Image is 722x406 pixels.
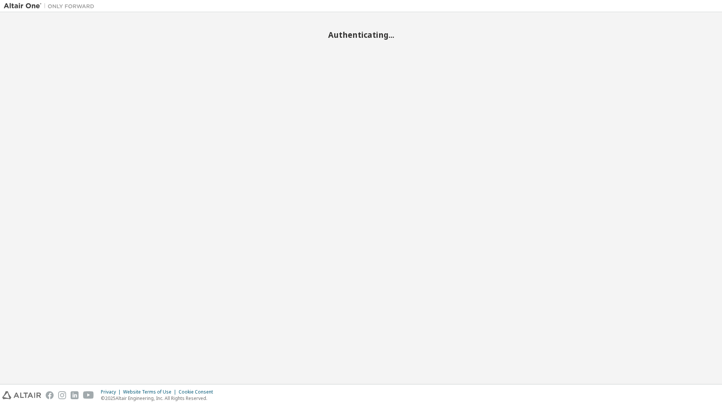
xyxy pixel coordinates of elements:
div: Website Terms of Use [123,389,179,395]
h2: Authenticating... [4,30,718,40]
div: Privacy [101,389,123,395]
div: Cookie Consent [179,389,218,395]
img: altair_logo.svg [2,391,41,399]
img: instagram.svg [58,391,66,399]
p: © 2025 Altair Engineering, Inc. All Rights Reserved. [101,395,218,401]
img: Altair One [4,2,98,10]
img: linkedin.svg [71,391,79,399]
img: youtube.svg [83,391,94,399]
img: facebook.svg [46,391,54,399]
